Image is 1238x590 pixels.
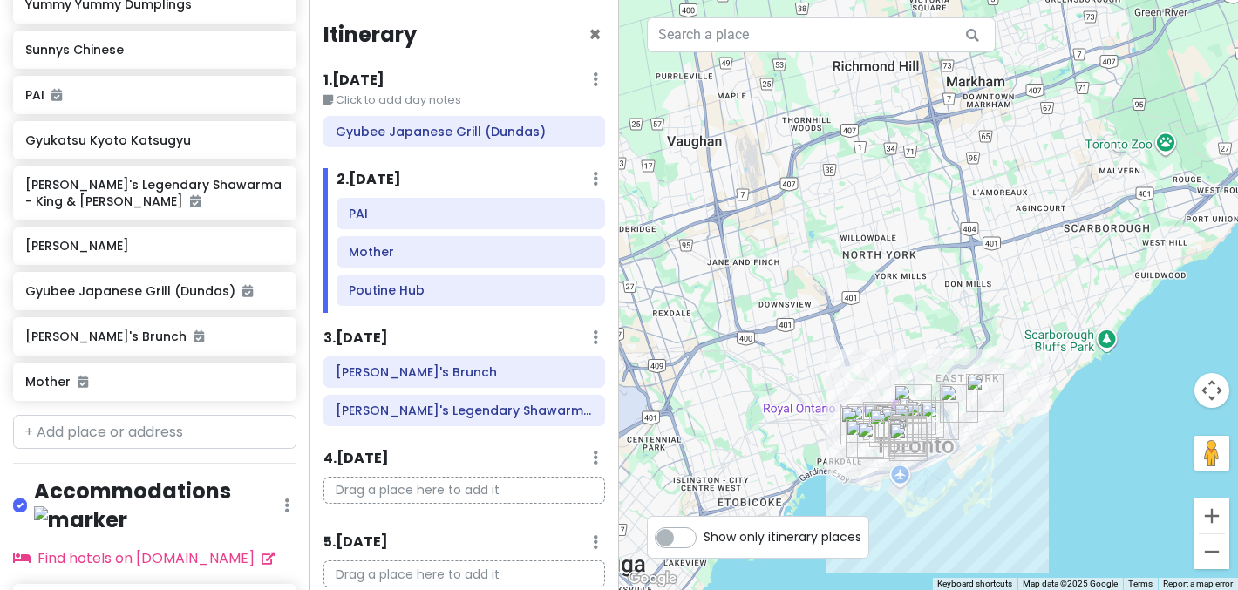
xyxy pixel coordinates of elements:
[1128,579,1153,588] a: Terms (opens in new tab)
[888,418,927,457] div: Shelby's Legendary Shawarma - King & John
[874,404,913,443] div: Sunnys Chinese
[34,478,284,533] h4: Accommodations
[1163,579,1233,588] a: Report a map error
[881,405,919,444] div: Yummy Yummy Dumplings
[647,17,996,52] input: Search a place
[323,21,417,48] h4: Itinerary
[940,384,978,423] div: Que Ling Vietnamese Cuisine
[25,374,283,390] h6: Mother
[349,206,593,221] h6: PAI
[194,330,204,342] i: Added to itinerary
[588,24,602,45] button: Close
[966,374,1004,412] div: Maha's Brunch
[323,560,605,587] p: Drag a place here to add it
[323,533,388,552] h6: 5 . [DATE]
[1194,373,1229,408] button: Map camera controls
[78,376,88,388] i: Added to itinerary
[323,71,384,90] h6: 1 . [DATE]
[888,417,927,456] div: Bar 404
[190,195,201,207] i: Added to itinerary
[863,402,901,440] div: DaiLo
[336,403,593,418] h6: Shelby's Legendary Shawarma - King & John
[51,89,62,101] i: Added to itinerary
[857,421,895,459] div: Mother
[25,132,283,148] h6: Gyukatsu Kyoto Katsugyu
[323,477,605,504] p: Drag a place here to add it
[847,404,885,443] div: Conejo Negro
[588,20,602,49] span: Close itinerary
[623,567,681,590] img: Google
[890,416,928,454] div: PAI
[13,415,296,450] input: + Add place or address
[894,404,932,442] div: Gyubee Japanese Grill (Dundas)
[323,450,389,468] h6: 4 . [DATE]
[840,406,879,444] div: Oroshi Fish Co.
[898,397,936,435] div: Ikkousha Ramen Yonge-Dundas
[875,404,914,442] div: CRUMBS GOURMET PATTIES
[890,412,928,451] div: Ikkousha Ramen Toronto
[323,329,388,348] h6: 3 . [DATE]
[846,419,884,458] div: Pizzeria Badiali
[336,124,593,139] h6: Gyubee Japanese Grill (Dundas)
[623,567,681,590] a: Open this area in Google Maps (opens a new window)
[25,87,283,103] h6: PAI
[1194,436,1229,471] button: Drag Pegman onto the map to open Street View
[1194,534,1229,569] button: Zoom out
[25,238,283,254] h6: [PERSON_NAME]
[25,329,283,344] h6: [PERSON_NAME]'s Brunch
[349,244,593,260] h6: Mother
[13,548,275,568] a: Find hotels on [DOMAIN_NAME]
[34,506,127,533] img: marker
[25,42,283,58] h6: Sunnys Chinese
[889,423,928,461] div: 300 Front St W
[894,384,932,423] div: Lao Lao Bar
[349,282,593,298] h6: Poutine Hub
[1194,498,1229,533] button: Zoom in
[25,177,283,208] h6: [PERSON_NAME]'s Legendary Shawarma - King & [PERSON_NAME]
[869,409,908,447] div: NomNomNom Poutine
[242,285,253,297] i: Added to itinerary
[336,364,593,380] h6: Maha's Brunch
[906,400,944,438] div: Gyukatsu Kyoto Katsugyu
[323,92,605,109] small: Click to add day notes
[1023,579,1118,588] span: Map data ©2025 Google
[25,283,283,299] h6: Gyubee Japanese Grill (Dundas)
[937,578,1012,590] button: Keyboard shortcuts
[704,527,861,546] span: Show only itinerary places
[337,171,401,189] h6: 2 . [DATE]
[921,402,959,440] div: Poutine Hub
